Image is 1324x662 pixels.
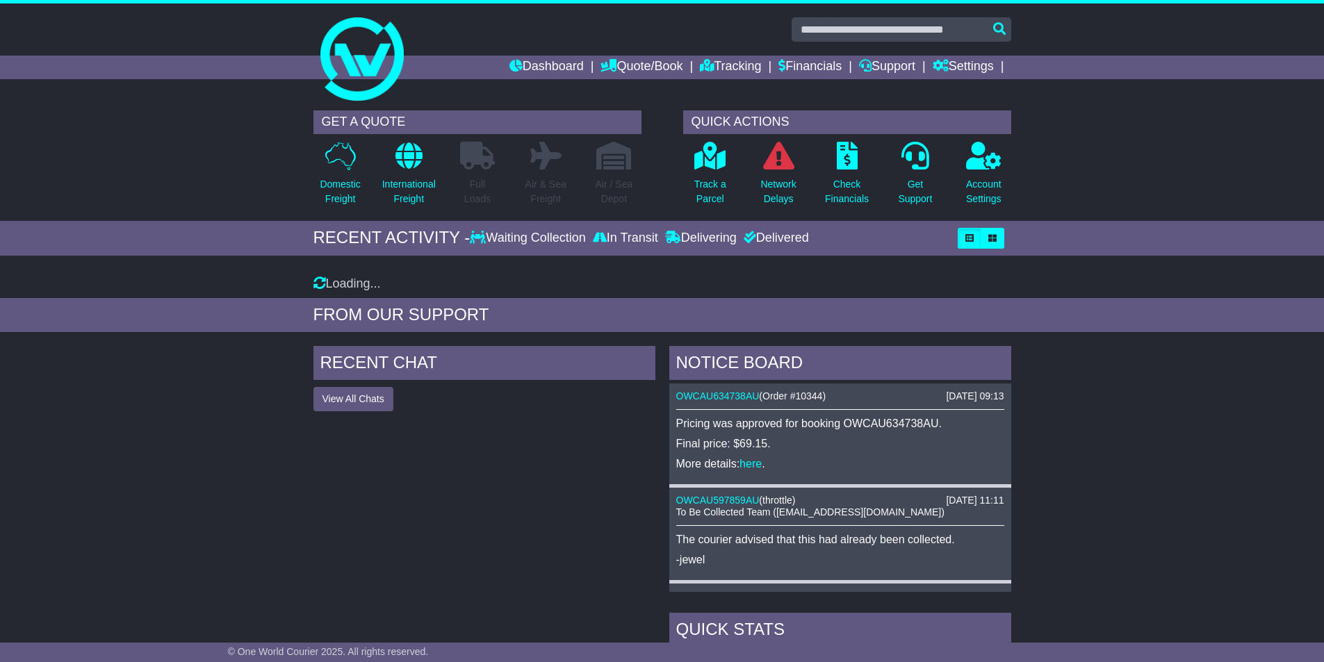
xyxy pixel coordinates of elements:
p: Get Support [898,177,932,206]
p: Check Financials [825,177,869,206]
a: AccountSettings [965,141,1002,214]
div: [DATE] 09:13 [946,390,1004,402]
div: In Transit [589,231,662,246]
a: Quote/Book [600,56,683,79]
p: Domestic Freight [320,177,360,206]
p: More details: . [676,457,1004,470]
div: ( ) [676,390,1004,402]
div: ( ) [676,590,1004,602]
div: Waiting Collection [470,231,589,246]
p: Pricing was approved for booking OWCAU634738AU. [676,417,1004,430]
div: RECENT CHAT [313,346,655,383]
a: here [739,458,762,470]
a: OWCAU598195AU [676,590,760,602]
div: Delivered [740,231,809,246]
div: Quick Stats [669,613,1011,650]
a: DomesticFreight [319,141,361,214]
a: CheckFinancials [824,141,869,214]
p: International Freight [382,177,436,206]
span: throttle [762,495,792,506]
a: GetSupport [897,141,933,214]
div: QUICK ACTIONS [683,110,1011,134]
a: Settings [933,56,994,79]
p: Air & Sea Freight [525,177,566,206]
div: FROM OUR SUPPORT [313,305,1011,325]
span: To Be Collected Team ([EMAIL_ADDRESS][DOMAIN_NAME]) [676,506,945,518]
div: GET A QUOTE [313,110,641,134]
p: Final price: $69.15. [676,437,1004,450]
span: © One World Courier 2025. All rights reserved. [228,646,429,657]
a: Support [859,56,915,79]
div: Delivering [662,231,740,246]
span: Order #10344 [762,390,822,402]
p: Air / Sea Depot [596,177,633,206]
div: [DATE] 16:39 [946,590,1004,602]
a: Dashboard [509,56,584,79]
a: Financials [778,56,842,79]
div: NOTICE BOARD [669,346,1011,383]
p: -jewel [676,553,1004,566]
div: Loading... [313,276,1011,292]
button: View All Chats [313,387,393,411]
a: NetworkDelays [760,141,796,214]
div: [DATE] 11:11 [946,495,1004,506]
span: #10332 [762,590,795,602]
p: Track a Parcel [694,177,726,206]
p: Full Loads [460,177,495,206]
a: Track aParcel [694,141,727,214]
p: The courier advised that this had already been collected. [676,533,1004,546]
a: Tracking [700,56,761,79]
a: InternationalFreight [382,141,436,214]
a: OWCAU597859AU [676,495,760,506]
div: ( ) [676,495,1004,506]
p: Account Settings [966,177,1002,206]
a: OWCAU634738AU [676,390,760,402]
div: RECENT ACTIVITY - [313,228,471,248]
p: Network Delays [760,177,796,206]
